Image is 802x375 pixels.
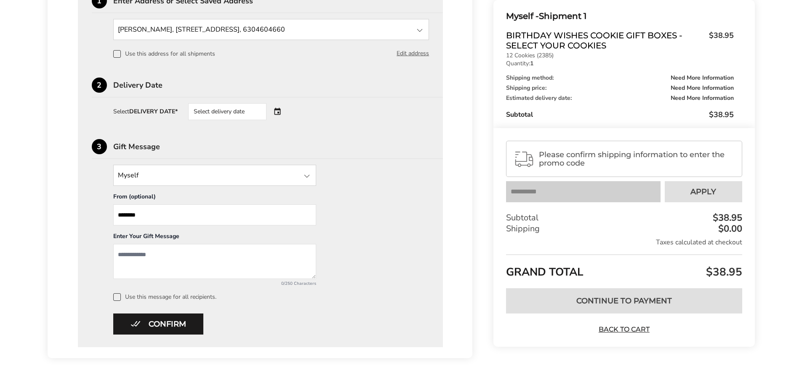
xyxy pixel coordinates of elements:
[506,110,733,120] div: Subtotal
[113,165,316,186] input: State
[113,19,429,40] input: State
[716,224,742,233] div: $0.00
[113,313,203,335] button: Confirm button
[594,325,653,334] a: Back to Cart
[709,110,734,120] span: $38.95
[506,238,742,247] div: Taxes calculated at checkout
[506,53,733,59] p: 12 Cookies (2385)
[92,139,107,154] div: 3
[113,281,316,287] div: 0/250 Characters
[113,81,443,89] div: Delivery Date
[506,212,742,223] div: Subtotal
[506,85,733,91] div: Shipping price:
[129,107,178,115] strong: DELIVERY DATE*
[397,49,429,58] button: Edit address
[113,193,316,204] div: From (optional)
[506,254,742,282] div: GRAND TOTAL
[506,75,733,81] div: Shipping method:
[690,188,716,196] span: Apply
[113,109,178,115] div: Select
[113,50,215,58] label: Use this address for all shipments
[188,103,266,120] div: Select delivery date
[704,265,742,279] span: $38.95
[506,223,742,234] div: Shipping
[665,181,742,202] button: Apply
[671,95,734,101] span: Need More Information
[530,59,533,67] strong: 1
[506,288,742,313] button: Continue to Payment
[671,85,734,91] span: Need More Information
[113,143,443,150] div: Gift Message
[506,30,704,51] span: Birthday Wishes Cookie Gift Boxes - Select Your Cookies
[711,213,742,222] div: $38.95
[113,293,429,301] label: Use this message for all recipients.
[506,30,733,51] a: Birthday Wishes Cookie Gift Boxes - Select Your Cookies$38.95
[506,61,733,67] p: Quantity:
[113,232,316,244] div: Enter Your Gift Message
[92,78,107,93] div: 2
[539,150,734,167] span: Please confirm shipping information to enter the promo code
[506,11,539,21] span: Myself -
[705,30,734,48] span: $38.95
[506,95,733,101] div: Estimated delivery date:
[506,9,733,23] div: Shipment 1
[113,204,316,225] input: From
[113,244,316,279] textarea: Add a message
[671,75,734,81] span: Need More Information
